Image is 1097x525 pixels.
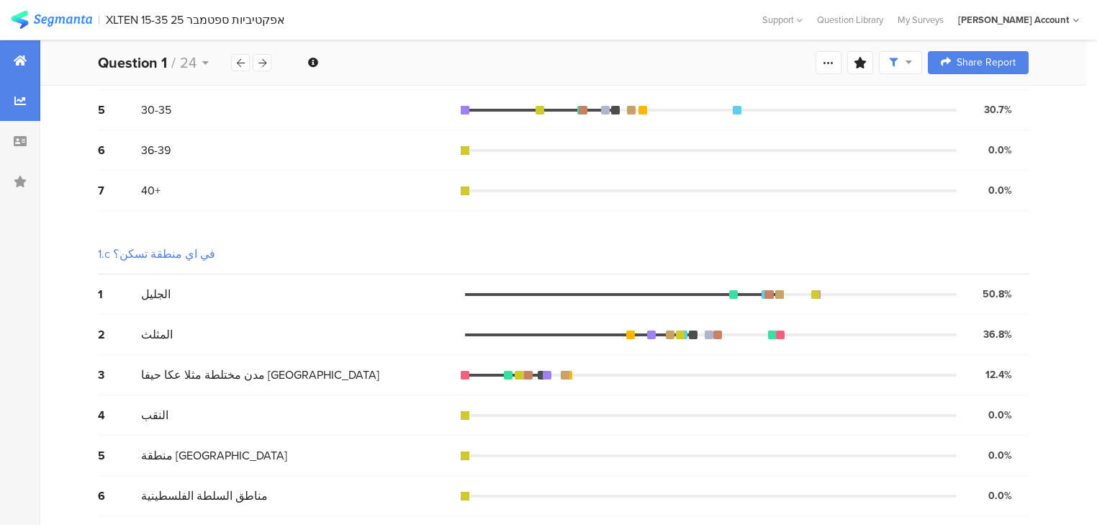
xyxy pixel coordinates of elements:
[98,326,141,343] div: 2
[983,287,1012,302] div: 50.8%
[141,182,161,199] span: 40+
[988,143,1012,158] div: 0.0%
[98,182,141,199] div: 7
[988,488,1012,503] div: 0.0%
[141,326,173,343] span: المثلث
[141,367,379,383] span: مدن مختلطة مثلا عكا حيفا [GEOGRAPHIC_DATA]
[98,488,141,504] div: 6
[11,11,92,29] img: segmanta logo
[98,407,141,423] div: 4
[957,58,1016,68] span: Share Report
[98,367,141,383] div: 3
[141,102,171,118] span: 30-35
[98,12,100,28] div: |
[141,488,268,504] span: مناطق السلطة الفلسطينية
[98,246,215,262] div: 1.c في اي منطقة تسكن؟
[988,183,1012,198] div: 0.0%
[180,52,197,73] span: 24
[762,9,803,31] div: Support
[98,447,141,464] div: 5
[106,13,285,27] div: XLTEN 15-35 אפקטיביות ספטמבר 25
[141,286,171,302] span: الجليل
[98,102,141,118] div: 5
[141,407,168,423] span: النقب
[98,286,141,302] div: 1
[958,13,1069,27] div: [PERSON_NAME] Account
[984,102,1012,117] div: 30.7%
[141,447,287,464] span: منطقة [GEOGRAPHIC_DATA]
[171,52,176,73] span: /
[983,327,1012,342] div: 36.8%
[98,52,167,73] b: Question 1
[98,142,141,158] div: 6
[141,142,171,158] span: 36-39
[988,408,1012,423] div: 0.0%
[810,13,890,27] a: Question Library
[890,13,951,27] a: My Surveys
[988,448,1012,463] div: 0.0%
[985,367,1012,382] div: 12.4%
